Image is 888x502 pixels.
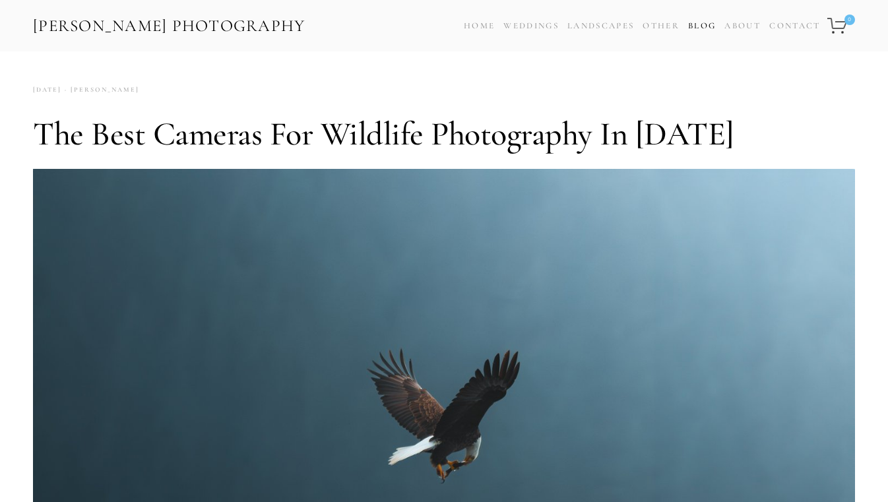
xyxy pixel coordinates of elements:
a: Weddings [503,20,559,31]
a: 0 items in cart [825,10,856,42]
span: 0 [844,15,855,25]
a: [PERSON_NAME] Photography [32,11,307,41]
a: Contact [769,16,820,36]
a: About [724,16,761,36]
h1: The Best Cameras for Wildlife Photography in [DATE] [33,114,855,154]
a: [PERSON_NAME] [61,81,139,99]
a: Home [464,16,495,36]
a: Landscapes [567,20,634,31]
a: Other [643,20,680,31]
time: [DATE] [33,81,61,99]
a: Blog [688,16,716,36]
